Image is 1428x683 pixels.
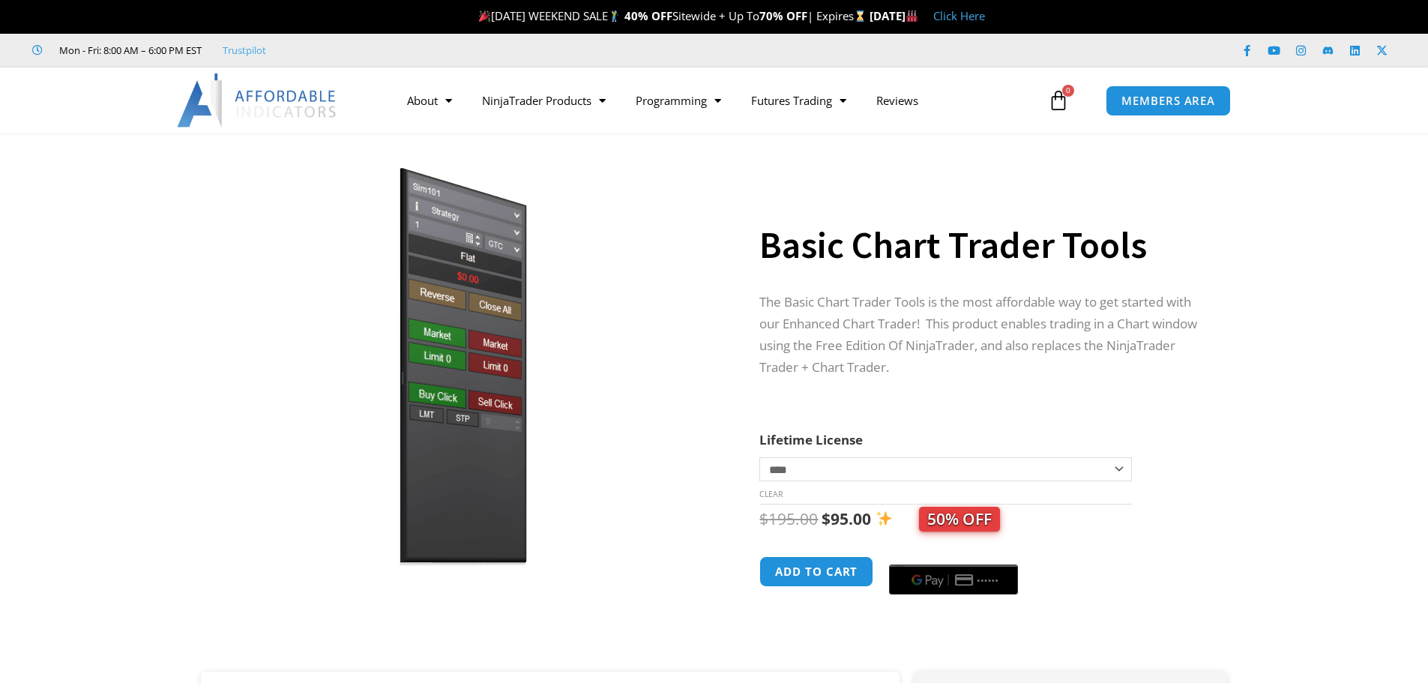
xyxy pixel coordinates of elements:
[392,83,467,118] a: About
[759,431,863,448] label: Lifetime License
[177,73,338,127] img: LogoAI | Affordable Indicators – NinjaTrader
[392,83,1044,118] nav: Menu
[889,565,1018,595] button: Buy with GPay
[621,83,736,118] a: Programming
[624,8,672,23] strong: 40% OFF
[759,508,768,529] span: $
[479,10,490,22] img: 🎉
[1062,85,1074,97] span: 0
[759,489,783,499] a: Clear options
[1106,85,1231,116] a: MEMBERS AREA
[855,10,866,22] img: ⌛
[759,292,1197,379] p: The Basic Chart Trader Tools is the most affordable way to get started with our Enhanced Chart Tr...
[822,508,871,529] bdi: 95.00
[475,8,869,23] span: [DATE] WEEKEND SALE Sitewide + Up To | Expires
[933,8,985,23] a: Click Here
[919,507,1000,532] span: 50% OFF
[1121,95,1215,106] span: MEMBERS AREA
[870,8,918,23] strong: [DATE]
[759,8,807,23] strong: 70% OFF
[906,10,918,22] img: 🏭
[978,575,1001,586] text: ••••••
[1025,79,1091,122] a: 0
[222,160,704,574] img: BasicTools
[759,508,818,529] bdi: 195.00
[467,83,621,118] a: NinjaTrader Products
[886,554,1021,556] iframe: Secure payment input frame
[736,83,861,118] a: Futures Trading
[822,508,831,529] span: $
[55,41,202,59] span: Mon - Fri: 8:00 AM – 6:00 PM EST
[876,511,892,526] img: ✨
[759,556,873,587] button: Add to cart
[861,83,933,118] a: Reviews
[759,219,1197,271] h1: Basic Chart Trader Tools
[223,41,266,59] a: Trustpilot
[609,10,620,22] img: 🏌️‍♂️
